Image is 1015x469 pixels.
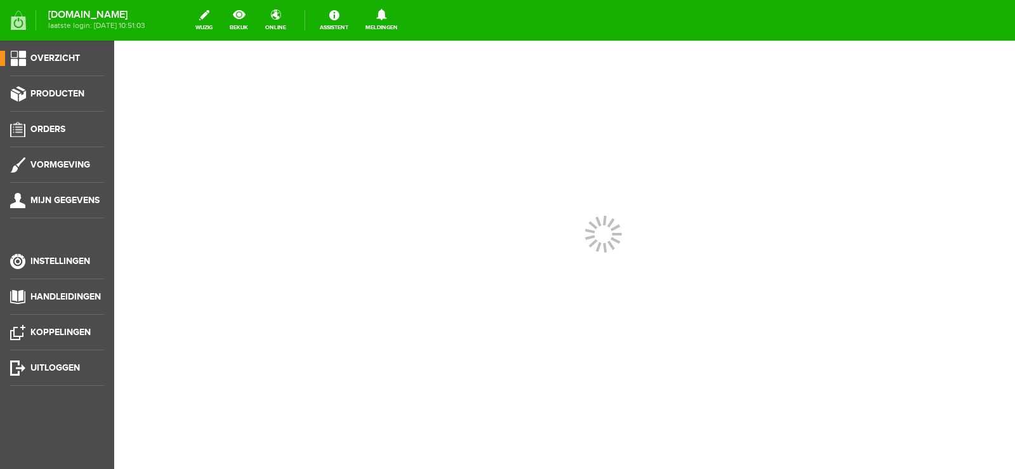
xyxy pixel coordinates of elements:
span: Orders [30,124,65,135]
span: Instellingen [30,256,90,267]
span: laatste login: [DATE] 10:51:03 [48,22,145,29]
span: Koppelingen [30,327,91,338]
span: Mijn gegevens [30,195,100,206]
a: Meldingen [358,6,405,34]
strong: [DOMAIN_NAME] [48,11,145,18]
span: Vormgeving [30,159,90,170]
a: Assistent [312,6,356,34]
a: wijzig [188,6,220,34]
span: Handleidingen [30,291,101,302]
a: bekijk [222,6,256,34]
span: Producten [30,88,84,99]
span: Overzicht [30,53,80,63]
a: online [258,6,294,34]
span: Uitloggen [30,362,80,373]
